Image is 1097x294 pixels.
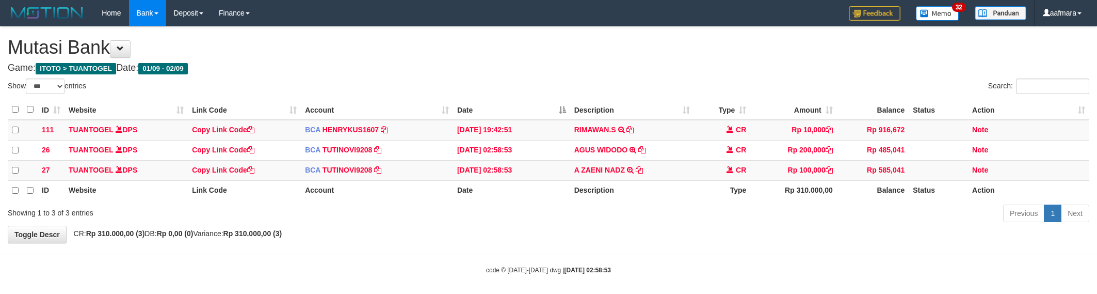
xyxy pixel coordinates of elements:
[486,267,611,274] small: code © [DATE]-[DATE] dwg |
[972,146,988,154] a: Note
[64,120,188,141] td: DPS
[188,100,301,120] th: Link Code: activate to sort column ascending
[301,180,453,200] th: Account
[837,100,909,120] th: Balance
[570,180,694,200] th: Description
[837,180,909,200] th: Balance
[849,6,900,21] img: Feedback.jpg
[223,229,282,238] strong: Rp 310.000,00 (3)
[837,160,909,180] td: Rp 585,041
[574,166,625,174] a: A ZAENI NADZ
[1003,205,1044,222] a: Previous
[8,226,67,243] a: Toggle Descr
[570,100,694,120] th: Description: activate to sort column ascending
[69,126,114,134] a: TUANTOGEL
[638,146,646,154] a: Copy AGUS WIDODO to clipboard
[322,146,372,154] a: TUTINOVI9208
[64,160,188,180] td: DPS
[8,63,1089,73] h4: Game: Date:
[968,180,1089,200] th: Action
[157,229,193,238] strong: Rp 0,00 (0)
[736,126,746,134] span: CR
[381,126,388,134] a: Copy HENRYKUS1607 to clipboard
[138,63,188,74] span: 01/09 - 02/09
[1061,205,1089,222] a: Next
[975,6,1026,20] img: panduan.png
[374,166,381,174] a: Copy TUTINOVI9208 to clipboard
[453,140,570,160] td: [DATE] 02:58:53
[64,100,188,120] th: Website: activate to sort column ascending
[736,166,746,174] span: CR
[694,100,750,120] th: Type: activate to sort column ascending
[952,3,966,12] span: 32
[8,204,449,218] div: Showing 1 to 3 of 3 entries
[826,126,833,134] a: Copy Rp 10,000 to clipboard
[192,146,254,154] a: Copy Link Code
[38,180,64,200] th: ID
[626,126,634,134] a: Copy RIMAWAN.S to clipboard
[826,166,833,174] a: Copy Rp 100,000 to clipboard
[322,126,379,134] a: HENRYKUS1607
[64,180,188,200] th: Website
[453,180,570,200] th: Date
[736,146,746,154] span: CR
[916,6,959,21] img: Button%20Memo.svg
[1044,205,1061,222] a: 1
[8,5,86,21] img: MOTION_logo.png
[574,146,627,154] a: AGUS WIDODO
[192,166,254,174] a: Copy Link Code
[374,146,381,154] a: Copy TUTINOVI9208 to clipboard
[837,140,909,160] td: Rp 485,041
[574,126,616,134] a: RIMAWAN.S
[909,100,968,120] th: Status
[750,180,836,200] th: Rp 310.000,00
[8,37,1089,58] h1: Mutasi Bank
[750,100,836,120] th: Amount: activate to sort column ascending
[322,166,372,174] a: TUTINOVI9208
[837,120,909,141] td: Rp 916,672
[453,120,570,141] td: [DATE] 19:42:51
[972,126,988,134] a: Note
[38,100,64,120] th: ID: activate to sort column ascending
[69,166,114,174] a: TUANTOGEL
[69,146,114,154] a: TUANTOGEL
[988,79,1089,94] label: Search:
[564,267,611,274] strong: [DATE] 02:58:53
[42,146,50,154] span: 26
[750,160,836,180] td: Rp 100,000
[8,79,86,94] label: Show entries
[64,140,188,160] td: DPS
[305,126,320,134] span: BCA
[42,166,50,174] span: 27
[453,160,570,180] td: [DATE] 02:58:53
[694,180,750,200] th: Type
[826,146,833,154] a: Copy Rp 200,000 to clipboard
[26,79,64,94] select: Showentries
[192,126,254,134] a: Copy Link Code
[453,100,570,120] th: Date: activate to sort column descending
[750,120,836,141] td: Rp 10,000
[750,140,836,160] td: Rp 200,000
[972,166,988,174] a: Note
[86,229,145,238] strong: Rp 310.000,00 (3)
[69,229,282,238] span: CR: DB: Variance:
[968,100,1089,120] th: Action: activate to sort column ascending
[42,126,54,134] span: 111
[188,180,301,200] th: Link Code
[909,180,968,200] th: Status
[36,63,116,74] span: ITOTO > TUANTOGEL
[1016,79,1089,94] input: Search:
[305,146,320,154] span: BCA
[301,100,453,120] th: Account: activate to sort column ascending
[305,166,320,174] span: BCA
[636,166,643,174] a: Copy A ZAENI NADZ to clipboard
